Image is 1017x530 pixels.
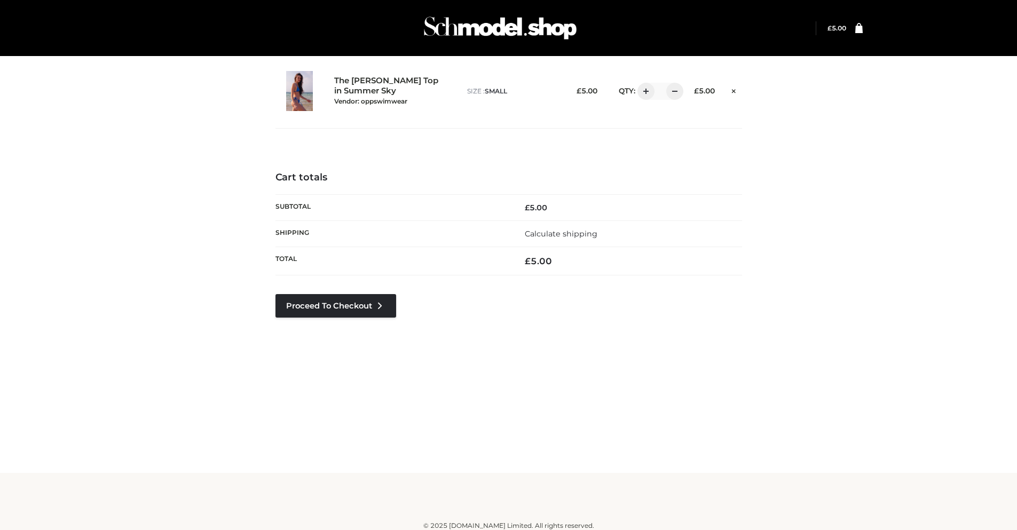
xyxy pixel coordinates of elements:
[577,86,581,95] span: £
[577,86,597,95] bdi: 5.00
[827,24,832,32] span: £
[827,24,846,32] bdi: 5.00
[334,76,444,106] a: The [PERSON_NAME] Top in Summer SkyVendor: oppswimwear
[275,220,509,247] th: Shipping
[467,86,558,96] p: size :
[275,172,742,184] h4: Cart totals
[525,256,552,266] bdi: 5.00
[525,256,531,266] span: £
[275,194,509,220] th: Subtotal
[726,83,742,97] a: Remove this item
[275,294,396,318] a: Proceed to Checkout
[827,24,846,32] a: £5.00
[694,86,715,95] bdi: 5.00
[525,203,547,212] bdi: 5.00
[420,7,580,49] img: Schmodel Admin 964
[485,87,507,95] span: SMALL
[525,203,530,212] span: £
[334,97,407,105] small: Vendor: oppswimwear
[275,247,509,275] th: Total
[525,229,597,239] a: Calculate shipping
[608,83,676,100] div: QTY:
[694,86,699,95] span: £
